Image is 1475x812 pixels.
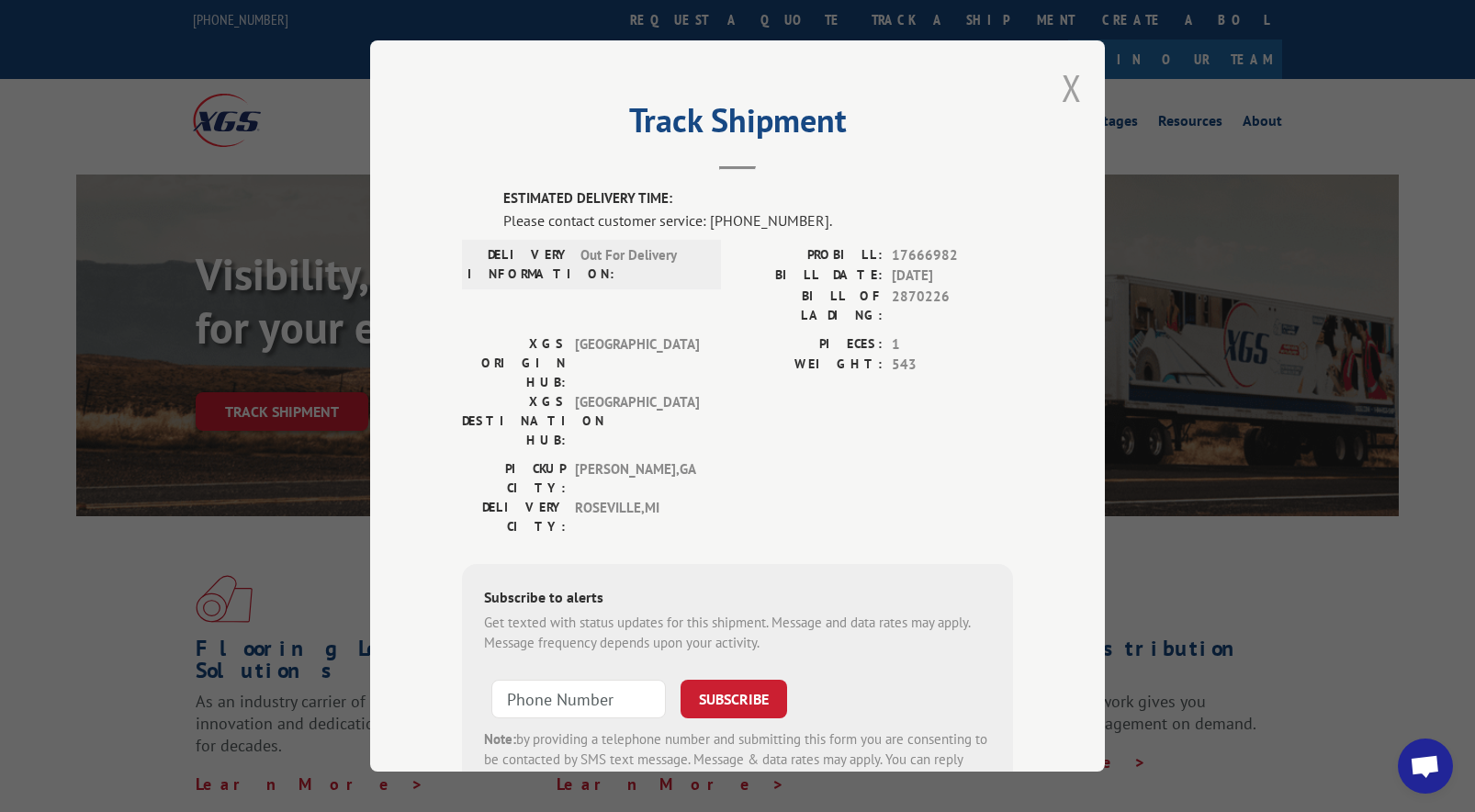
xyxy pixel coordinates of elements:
label: PIECES: [737,334,883,355]
span: 17666982 [892,245,1013,266]
label: BILL OF LADING: [737,287,883,325]
label: PICKUP CITY: [462,459,566,498]
label: DELIVERY CITY: [462,498,566,536]
span: [GEOGRAPHIC_DATA] [575,334,699,392]
label: XGS DESTINATION HUB: [462,392,566,450]
div: Get texted with status updates for this shipment. Message and data rates may apply. Message frequ... [484,613,991,654]
label: DELIVERY INFORMATION: [467,245,571,284]
button: Close modal [1062,63,1082,112]
strong: Note: [484,730,516,748]
button: SUBSCRIBE [681,680,787,718]
span: ROSEVILLE , MI [575,498,699,536]
span: 543 [892,355,1013,376]
label: ESTIMATED DELIVERY TIME: [503,188,1013,209]
label: WEIGHT: [737,355,883,376]
span: [PERSON_NAME] , GA [575,459,699,498]
label: XGS ORIGIN HUB: [462,334,566,392]
div: Please contact customer service: [PHONE_NUMBER]. [503,209,1013,231]
label: BILL DATE: [737,265,883,287]
span: [DATE] [892,265,1013,287]
span: Out For Delivery [580,245,704,284]
input: Phone Number [491,680,666,718]
span: [GEOGRAPHIC_DATA] [575,392,699,450]
span: 2870226 [892,287,1013,325]
label: PROBILL: [737,245,883,266]
div: by providing a telephone number and submitting this form you are consenting to be contacted by SM... [484,729,991,792]
h2: Track Shipment [462,107,1013,142]
span: 1 [892,334,1013,355]
div: Open chat [1398,739,1453,794]
div: Subscribe to alerts [484,586,991,613]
